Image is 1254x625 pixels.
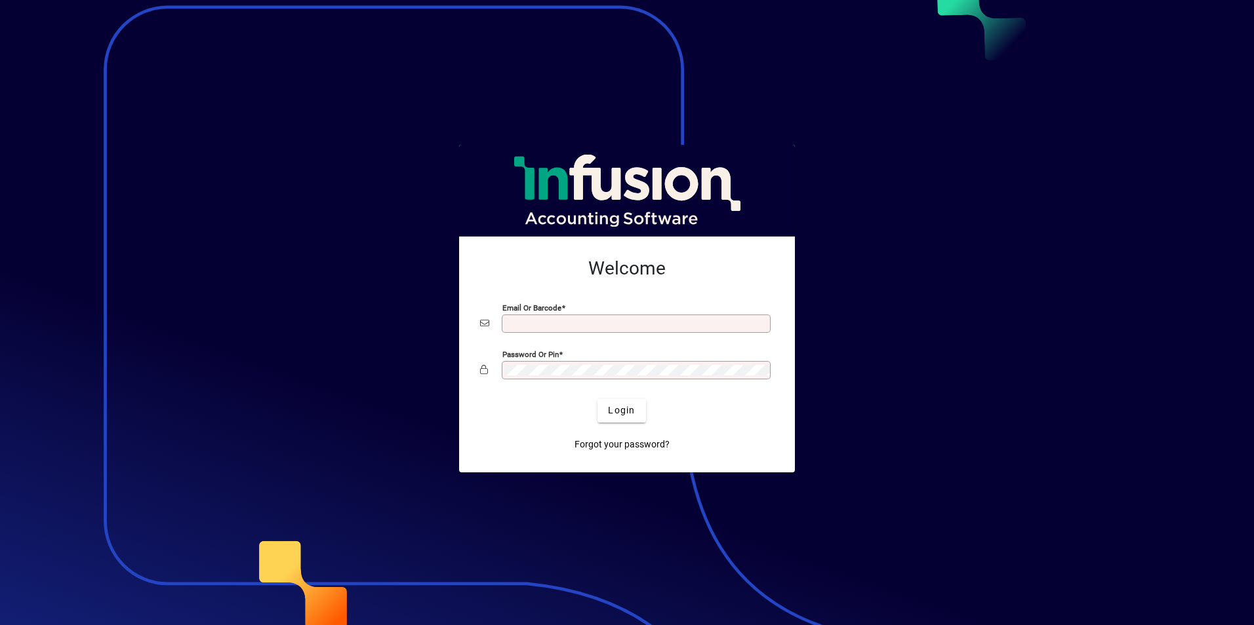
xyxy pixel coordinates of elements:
h2: Welcome [480,257,774,280]
span: Login [608,404,635,417]
mat-label: Email or Barcode [502,303,561,312]
a: Forgot your password? [569,433,675,457]
span: Forgot your password? [575,438,670,451]
mat-label: Password or Pin [502,349,559,358]
button: Login [597,399,645,423]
